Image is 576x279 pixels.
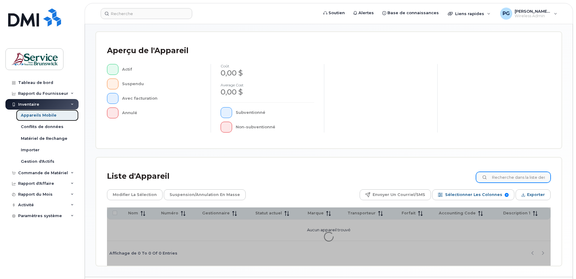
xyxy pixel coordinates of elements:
div: Aperçu de l'Appareil [107,43,189,59]
span: Base de connaissances [387,10,439,16]
a: Base de connaissances [378,7,443,19]
div: Liste d'Appareil [107,168,170,184]
button: Modifier la sélection [107,189,163,200]
span: Envoyer un courriel/SMS [373,190,425,199]
h4: Average cost [221,83,314,87]
div: Avec facturation [122,93,201,104]
span: PG [503,10,510,17]
input: Recherche dans la liste des appareils ... [476,172,551,183]
button: Envoyer un courriel/SMS [360,189,431,200]
div: Pelletier, Geneviève (DSF-NO) [496,8,561,20]
span: Wireless Admin [515,14,551,18]
button: Sélectionner les colonnes 9 [432,189,514,200]
span: Sélectionner les colonnes [445,190,502,199]
span: Exporter [527,190,545,199]
div: 0,00 $ [221,68,314,78]
button: Exporter [516,189,551,200]
span: Suspension/Annulation en masse [170,190,240,199]
input: Recherche [101,8,192,19]
div: 0,00 $ [221,87,314,97]
div: Suspendu [122,79,201,89]
div: Liens rapides [444,8,495,20]
span: [PERSON_NAME] (DSF-NO) [515,9,551,14]
div: Actif [122,64,201,75]
div: Non-subventionné [236,122,315,133]
a: Soutien [319,7,349,19]
div: Annulé [122,107,201,118]
div: Subventionné [236,107,315,118]
h4: coût [221,64,314,68]
span: Modifier la sélection [113,190,157,199]
span: Alertes [358,10,374,16]
span: Liens rapides [455,11,484,16]
span: Soutien [328,10,345,16]
button: Suspension/Annulation en masse [164,189,246,200]
a: Alertes [349,7,378,19]
span: 9 [505,193,509,197]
